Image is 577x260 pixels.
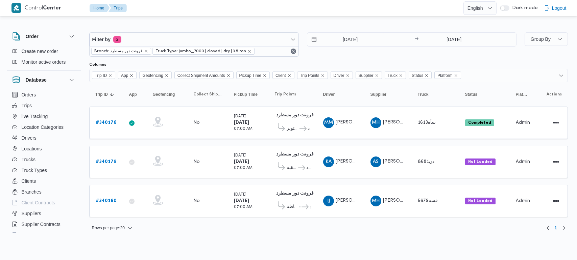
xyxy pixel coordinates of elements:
[22,177,36,185] span: Clients
[541,1,569,15] button: Logout
[9,230,78,240] button: Devices
[22,166,47,174] span: Truck Types
[155,48,246,54] span: Truck Type: jumbo_7000 | closed | dry | 3.5 ton
[11,3,21,13] img: X8yXhbKr1z7QwAAAABJRU5ErkJggg==
[90,4,110,12] button: Home
[22,231,39,239] span: Devices
[96,158,116,166] a: #340179
[144,49,148,53] button: remove selected entity
[9,111,78,122] button: live Tracking
[372,196,380,206] span: MH
[375,74,379,78] button: Remove Supplier from selection in this group
[92,71,116,79] span: Trip ID
[468,160,492,164] b: Not Loaded
[22,220,61,228] span: Supplier Contracts
[126,89,143,100] button: App
[118,71,137,79] span: App
[462,89,506,100] button: Status
[468,199,492,203] b: Not Loaded
[94,48,143,54] span: Branch: فرونت دور مسطرد
[152,48,255,55] span: Truck Type: jumbo_7000 | closed | dry | 3.5 ton
[323,92,335,97] span: Driver
[165,74,169,78] button: Remove Geofencing from selection in this group
[558,73,564,78] button: Open list of options
[234,120,249,125] b: [DATE]
[90,33,298,46] button: Filter by2 active filters
[415,89,456,100] button: Truck
[234,205,253,209] small: 07:00 AM
[551,117,561,128] button: Actions
[9,100,78,111] button: Trips
[306,164,311,172] span: فرونت دور مسطرد
[26,32,39,40] h3: Order
[289,47,297,55] button: Remove
[418,92,429,97] span: Truck
[468,121,491,125] b: Completed
[437,72,453,79] span: Platform
[552,4,567,12] span: Logout
[22,47,58,55] span: Create new order
[516,120,530,125] span: Admin
[368,89,408,100] button: Supplier
[129,92,137,97] span: App
[9,133,78,143] button: Drivers
[275,72,286,79] span: Client
[331,71,353,79] span: Driver
[272,71,294,79] span: Client
[465,158,496,165] span: Not Loaded
[9,57,78,67] button: Monitor active orders
[9,219,78,230] button: Supplier Contracts
[89,62,106,67] label: Columns
[92,35,111,44] span: Filter by
[108,74,112,78] button: Remove Trip ID from selection in this group
[234,115,246,118] small: [DATE]
[22,91,36,99] span: Orders
[247,49,251,53] button: remove selected entity
[96,197,117,205] a: #340180
[9,176,78,186] button: Clients
[96,120,117,125] b: # 340178
[234,166,253,170] small: 07:00 AM
[96,160,116,164] b: # 340179
[234,160,249,164] b: [DATE]
[555,224,557,232] span: 1
[399,74,403,78] button: Remove Truck from selection in this group
[287,203,298,211] span: كارفور سيتي سنتر الماظة
[370,117,381,128] div: Muhammad Hanei Muhammad Jodah Mahmood
[9,46,78,57] button: Create new order
[193,159,200,165] div: No
[336,120,374,124] span: [PERSON_NAME]
[420,33,488,46] input: Press the down key to open a popover containing a calendar.
[287,164,297,172] span: كارفور حدائق القبه
[26,76,47,84] h3: Database
[321,74,325,78] button: Remove Trip Points from selection in this group
[234,154,246,157] small: [DATE]
[513,89,531,100] button: Platform
[383,120,422,124] span: [PERSON_NAME]
[287,125,299,133] span: كارفور مول مصر اكتوبر
[370,196,381,206] div: Muhammad Hanei Muhammad Jodah Mahmood
[370,92,387,97] span: Supplier
[509,5,538,11] span: Dark mode
[418,160,434,164] span: دن8681
[274,92,296,97] span: Trip Points
[516,160,530,164] span: Admin
[234,193,246,197] small: [DATE]
[336,159,399,164] span: [PERSON_NAME] على ابراهيم
[22,209,41,218] span: Suppliers
[9,122,78,133] button: Location Categories
[323,117,334,128] div: Mahmood Muhammad Mahmood Farj
[139,71,171,79] span: Geofencing
[129,74,134,78] button: Remove App from selection in this group
[109,92,115,97] svg: Sorted in descending order
[412,72,423,79] span: Status
[551,156,561,167] button: Actions
[373,156,379,167] span: AS
[414,37,418,42] div: →
[516,92,528,97] span: Platform
[9,154,78,165] button: Trucks
[9,208,78,219] button: Suppliers
[193,120,200,126] div: No
[525,32,568,46] button: Group By
[307,33,384,46] input: Press the down key to open a popover containing a calendar.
